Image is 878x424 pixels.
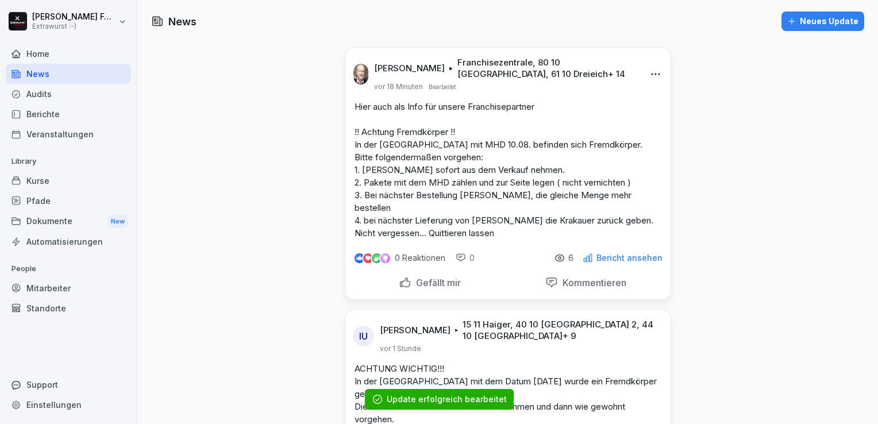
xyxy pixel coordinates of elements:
p: [PERSON_NAME] [380,325,450,336]
p: Bericht ansehen [596,253,663,263]
p: Franchisezentrale, 80 10 [GEOGRAPHIC_DATA], 61 10 Dreieich + 14 [457,57,637,80]
p: vor 18 Minuten [374,82,423,91]
p: Gefällt mir [411,277,461,288]
img: celebrate [372,253,382,263]
p: 0 Reaktionen [395,253,445,263]
p: Library [6,152,131,171]
p: Hier auch als Info für unsere Franchisepartner !! Achtung Fremdkörper !! In der [GEOGRAPHIC_DATA]... [355,101,661,240]
div: Update erfolgreich bearbeitet [387,394,507,405]
a: Standorte [6,298,131,318]
div: IU [353,326,374,346]
img: like [355,253,364,263]
p: vor 1 Stunde [380,344,421,353]
a: Audits [6,84,131,104]
p: 15 11 Haiger, 40 10 [GEOGRAPHIC_DATA] 2, 44 10 [GEOGRAPHIC_DATA] + 9 [463,319,656,342]
p: Bearbeitet [429,82,456,91]
a: News [6,64,131,84]
a: Berichte [6,104,131,124]
div: Support [6,375,131,395]
img: f4fyfhbhdu0xtcfs970xijct.png [353,64,368,84]
p: People [6,260,131,278]
div: Dokumente [6,211,131,232]
a: DokumenteNew [6,211,131,232]
p: [PERSON_NAME] [374,63,445,74]
p: Kommentieren [558,277,626,288]
button: Neues Update [781,11,864,31]
a: Einstellungen [6,395,131,415]
a: Automatisierungen [6,232,131,252]
img: love [364,254,372,263]
p: Extrawurst :-) [32,22,116,30]
div: 0 [456,252,475,264]
div: Neues Update [787,15,858,28]
a: Home [6,44,131,64]
a: Pfade [6,191,131,211]
a: Kurse [6,171,131,191]
h1: News [168,14,197,29]
p: 6 [568,253,573,263]
a: Mitarbeiter [6,278,131,298]
img: inspiring [380,253,390,263]
div: New [108,215,128,228]
p: [PERSON_NAME] Forthmann [32,12,116,22]
a: Veranstaltungen [6,124,131,144]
